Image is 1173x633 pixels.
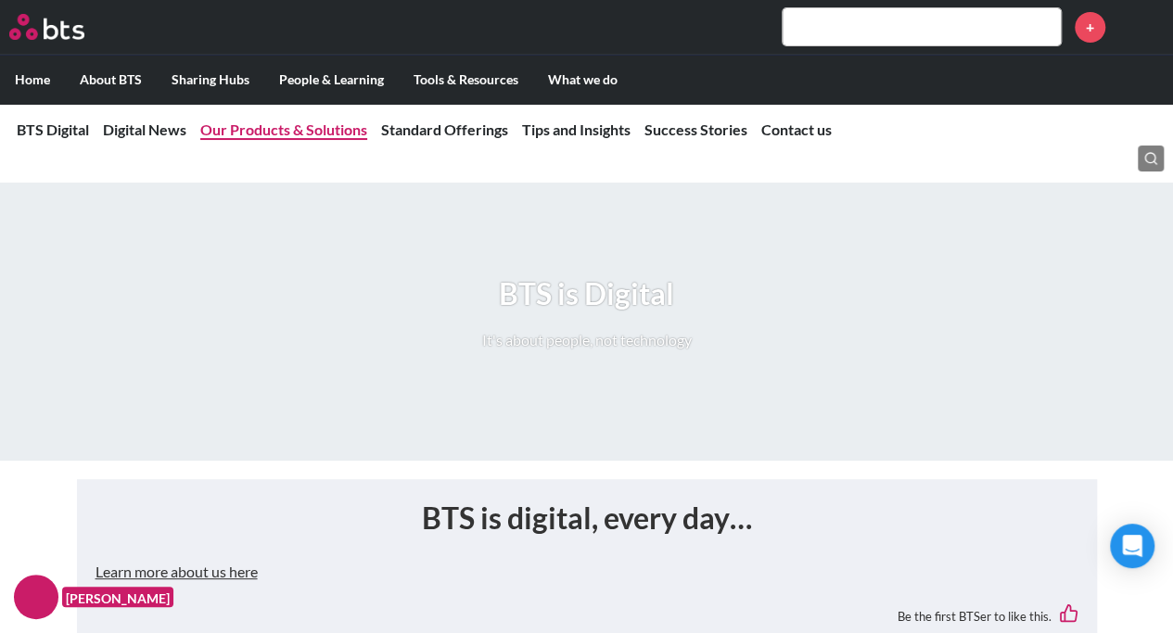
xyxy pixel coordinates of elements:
[482,330,692,350] p: It's about people, not technology
[62,587,173,608] figcaption: [PERSON_NAME]
[14,575,58,619] img: F
[644,120,747,138] a: Success Stories
[9,14,84,40] img: BTS Logo
[264,56,399,104] label: People & Learning
[157,56,264,104] label: Sharing Hubs
[482,273,692,315] h1: BTS is Digital
[1119,5,1164,49] img: Adityo Goswami
[103,120,186,138] a: Digital News
[1119,5,1164,49] a: Profile
[96,498,1078,539] h1: BTS is digital, every day…
[1075,12,1105,43] a: +
[1110,524,1154,568] div: Open Intercom Messenger
[9,14,119,40] a: Go home
[200,120,367,138] a: Our Products & Solutions
[17,120,89,138] a: BTS Digital
[761,120,832,138] a: Contact us
[96,553,258,590] button: Learn more about us here
[399,56,533,104] label: Tools & Resources
[522,120,631,138] a: Tips and Insights
[65,56,157,104] label: About BTS
[381,120,508,138] a: Standard Offerings
[533,56,632,104] label: What we do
